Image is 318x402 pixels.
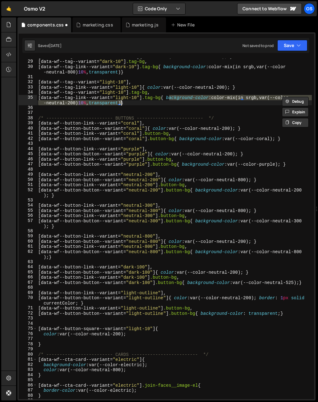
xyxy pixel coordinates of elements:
[19,388,37,393] div: 87
[19,336,37,342] div: 77
[19,136,37,141] div: 42
[19,285,37,290] div: 68
[19,305,37,311] div: 71
[132,22,159,28] div: marketing.js
[19,393,37,398] div: 88
[19,74,37,80] div: 31
[19,362,37,367] div: 82
[19,367,37,372] div: 83
[19,342,37,347] div: 78
[38,43,62,48] div: Saved
[242,43,274,48] div: Not saved to prod
[19,213,37,218] div: 56
[19,229,37,234] div: 58
[237,3,302,14] a: Connect to Webflow
[19,64,37,74] div: 30
[83,22,113,28] div: marketing.css
[19,203,37,208] div: 54
[19,290,37,296] div: 69
[19,280,37,285] div: 67
[19,326,37,331] div: 75
[19,141,37,146] div: 43
[19,383,37,388] div: 86
[19,377,37,383] div: 85
[19,182,37,187] div: 51
[27,22,64,28] div: components.css
[19,331,37,337] div: 76
[19,162,37,167] div: 47
[19,295,37,305] div: 70
[19,116,37,121] div: 38
[19,167,37,172] div: 48
[19,316,37,321] div: 73
[19,352,37,357] div: 80
[171,22,197,28] div: New File
[19,172,37,177] div: 49
[19,275,37,280] div: 66
[19,126,37,131] div: 40
[19,131,37,136] div: 41
[19,311,37,316] div: 72
[19,157,37,162] div: 46
[19,239,37,244] div: 60
[19,85,37,90] div: 33
[49,43,62,48] div: [DATE]
[304,3,315,14] a: Os
[19,105,37,111] div: 36
[19,79,37,85] div: 32
[19,110,37,116] div: 37
[19,187,37,198] div: 52
[282,118,309,127] button: Copy
[19,234,37,239] div: 59
[19,208,37,213] div: 55
[19,249,37,259] div: 62
[133,3,185,14] button: Code Only
[19,151,37,157] div: 45
[19,372,37,378] div: 84
[19,321,37,326] div: 74
[1,1,16,16] a: 🤙
[282,97,309,106] button: Debug
[19,198,37,203] div: 53
[19,347,37,352] div: 79
[19,146,37,152] div: 44
[19,357,37,362] div: 81
[19,244,37,249] div: 61
[282,107,309,117] button: Explain
[19,90,37,95] div: 34
[19,59,37,64] div: 29
[19,177,37,182] div: 50
[19,95,37,105] div: 35
[19,259,37,265] div: 63
[19,218,37,229] div: 57
[19,270,37,275] div: 65
[277,40,307,51] button: Save
[19,121,37,126] div: 39
[19,264,37,270] div: 64
[24,5,45,12] div: Osmo V2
